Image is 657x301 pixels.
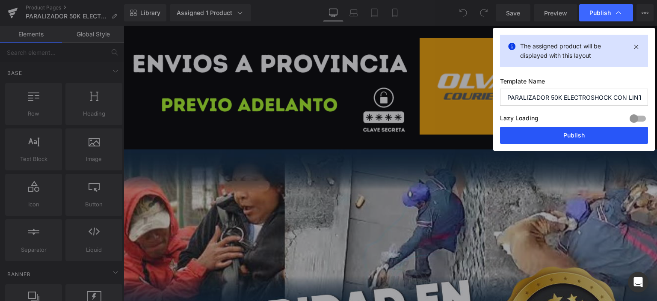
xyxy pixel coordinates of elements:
span: Publish [589,9,611,17]
label: Lazy Loading [500,113,539,127]
p: The assigned product will be displayed with this layout [520,42,628,60]
label: Template Name [500,77,648,89]
button: Publish [500,127,648,144]
div: Open Intercom Messenger [628,272,648,292]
